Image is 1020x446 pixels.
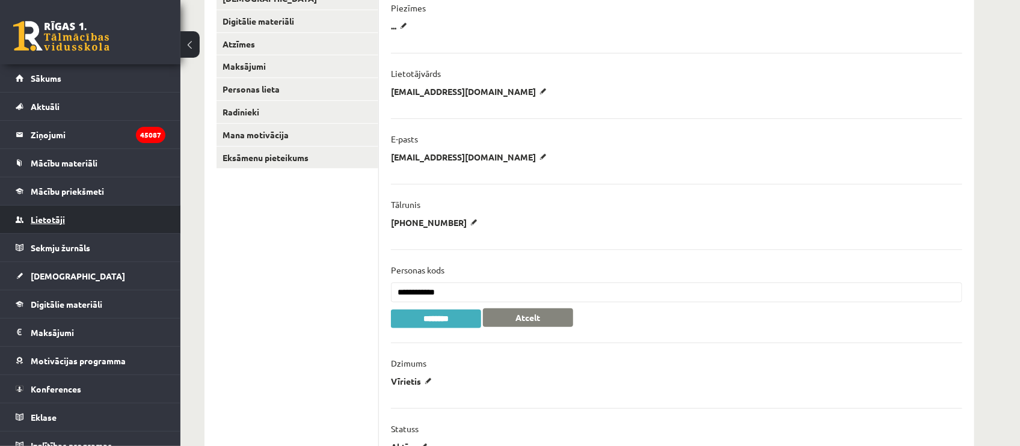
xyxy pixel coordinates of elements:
button: Atcelt [483,308,573,327]
p: Piezīmes [391,2,426,13]
p: Tālrunis [391,199,420,210]
span: Sekmju žurnāls [31,242,90,253]
a: Mācību materiāli [16,149,165,177]
a: Mācību priekšmeti [16,177,165,205]
a: Aktuāli [16,93,165,120]
legend: Maksājumi [31,319,165,346]
i: 45087 [136,127,165,143]
p: Personas kods [391,264,444,275]
p: [EMAIL_ADDRESS][DOMAIN_NAME] [391,151,551,162]
a: Mana motivācija [217,124,378,146]
a: Rīgas 1. Tālmācības vidusskola [13,21,109,51]
p: Dzimums [391,358,426,368]
a: Eklase [16,403,165,431]
a: Konferences [16,375,165,403]
a: Sākums [16,64,165,92]
a: Ziņojumi45087 [16,121,165,148]
p: Statuss [391,423,419,434]
legend: Ziņojumi [31,121,165,148]
p: ... [391,20,411,31]
span: Sākums [31,73,61,84]
p: [EMAIL_ADDRESS][DOMAIN_NAME] [391,86,551,97]
span: Mācību materiāli [31,157,97,168]
a: Eksāmenu pieteikums [217,147,378,169]
span: [DEMOGRAPHIC_DATA] [31,270,125,281]
a: Lietotāji [16,206,165,233]
p: Vīrietis [391,376,436,386]
span: Aktuāli [31,101,60,112]
a: Radinieki [217,101,378,123]
a: Sekmju žurnāls [16,234,165,261]
a: Motivācijas programma [16,347,165,374]
a: Atzīmes [217,33,378,55]
a: Digitālie materiāli [16,290,165,318]
span: Eklase [31,412,57,423]
p: Lietotājvārds [391,68,441,79]
a: Maksājumi [217,55,378,78]
p: [PHONE_NUMBER] [391,217,482,228]
span: Motivācijas programma [31,355,126,366]
span: Lietotāji [31,214,65,225]
a: [DEMOGRAPHIC_DATA] [16,262,165,290]
span: Digitālie materiāli [31,299,102,310]
a: Maksājumi [16,319,165,346]
p: E-pasts [391,133,418,144]
span: Mācību priekšmeti [31,186,104,197]
a: Personas lieta [217,78,378,100]
a: Digitālie materiāli [217,10,378,32]
span: Konferences [31,383,81,394]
